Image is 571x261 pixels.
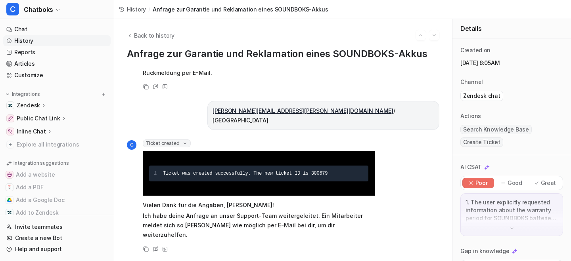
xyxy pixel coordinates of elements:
[24,4,53,15] span: Chatboks
[127,48,439,60] h1: Anfrage zur Garantie und Reklamation eines SOUNDBOKS-Akkus
[17,114,60,122] p: Public Chat Link
[3,90,42,98] button: Integrations
[3,70,111,81] a: Customize
[7,198,12,202] img: Add a Google Doc
[119,5,146,13] a: History
[431,32,437,39] img: Next session
[6,3,19,15] span: C
[460,247,510,255] p: Gap in knowledge
[7,210,12,215] img: Add to Zendesk
[460,46,491,54] p: Created on
[460,78,483,86] p: Channel
[3,58,111,69] a: Articles
[460,112,481,120] p: Actions
[6,141,14,149] img: explore all integrations
[8,116,13,121] img: Public Chat Link
[466,198,558,222] p: 1. The user explicitly requested information about the warranty period for SOUNDBOKS batteries an...
[12,91,40,97] p: Integrations
[127,31,174,40] button: Back to history
[153,5,328,13] span: Anfrage zur Garantie und Reklamation eines SOUNDBOKS-Akkus
[460,125,532,134] span: Search Knowledge Base
[452,19,571,38] div: Details
[429,30,439,40] button: Go to next session
[13,160,69,167] p: Integration suggestions
[127,140,136,150] span: C
[3,47,111,58] a: Reports
[418,32,423,39] img: Previous session
[541,179,556,187] p: Great
[3,221,111,232] a: Invite teammates
[8,103,13,108] img: Zendesk
[17,101,40,109] p: Zendesk
[3,35,111,46] a: History
[3,244,111,255] a: Help and support
[3,232,111,244] a: Create a new Bot
[143,139,191,147] span: Ticket created
[508,179,522,187] p: Good
[213,106,434,125] p: / [GEOGRAPHIC_DATA]
[154,169,157,178] div: 1
[7,185,12,190] img: Add a PDF
[416,30,426,40] button: Go to previous session
[8,129,13,134] img: Inline Chat
[463,92,500,100] p: Zendesk chat
[460,163,482,171] p: AI CSAT
[460,137,503,147] span: Create Ticket
[127,5,146,13] span: History
[3,168,111,181] button: Add a websiteAdd a website
[213,107,393,114] a: [PERSON_NAME][EMAIL_ADDRESS][PERSON_NAME][DOMAIN_NAME]
[134,31,174,40] span: Back to history
[3,181,111,194] button: Add a PDFAdd a PDF
[3,24,111,35] a: Chat
[17,128,46,135] p: Inline Chat
[509,225,515,231] img: down-arrow
[5,91,10,97] img: expand menu
[3,139,111,150] a: Explore all integrations
[3,206,111,219] button: Add to ZendeskAdd to Zendesk
[163,171,328,176] span: Ticket was created successfully. The new ticket ID is 300679
[3,194,111,206] button: Add a Google DocAdd a Google Doc
[475,179,488,187] p: Poor
[143,200,375,210] p: Vielen Dank für die Angaben, [PERSON_NAME]!
[7,172,12,177] img: Add a website
[101,91,106,97] img: menu_add.svg
[143,211,375,240] p: Ich habe deine Anfrage an unser Support-Team weitergeleitet. Ein Mitarbeiter meldet sich so [PERS...
[148,5,150,13] span: /
[460,59,563,67] p: [DATE] 8:05AM
[17,138,107,151] span: Explore all integrations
